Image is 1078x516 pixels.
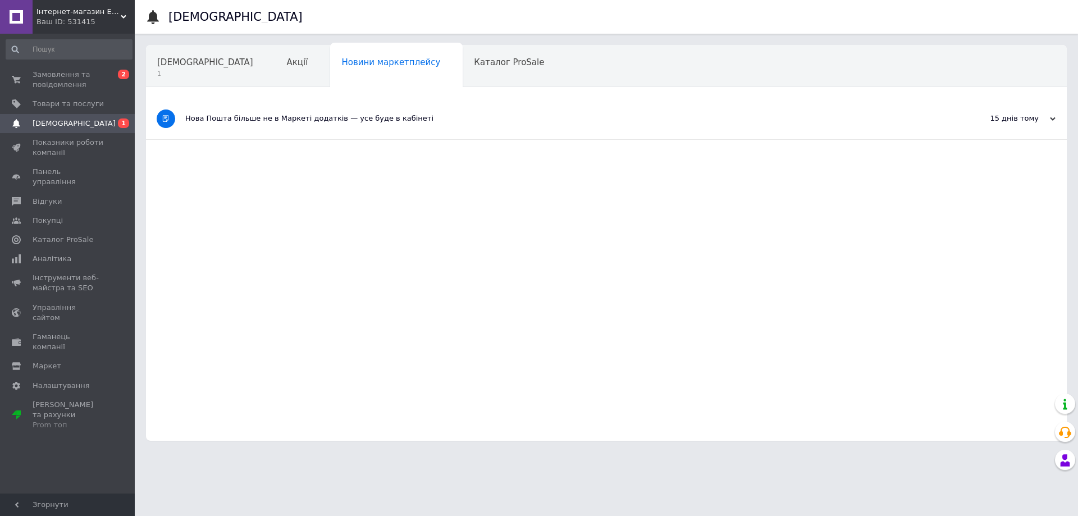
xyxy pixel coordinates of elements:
span: Акції [287,57,308,67]
div: Нова Пошта більше не в Маркеті додатків — усе буде в кабінеті [185,113,943,124]
span: 1 [157,70,253,78]
div: 15 днів тому [943,113,1056,124]
span: Каталог ProSale [474,57,544,67]
span: [PERSON_NAME] та рахунки [33,400,104,431]
span: Управління сайтом [33,303,104,323]
span: 1 [118,118,129,128]
h1: [DEMOGRAPHIC_DATA] [168,10,303,24]
span: Аналітика [33,254,71,264]
span: Товари та послуги [33,99,104,109]
span: Показники роботи компанії [33,138,104,158]
span: 2 [118,70,129,79]
span: Покупці [33,216,63,226]
span: Гаманець компанії [33,332,104,352]
span: Панель управління [33,167,104,187]
input: Пошук [6,39,133,60]
span: Відгуки [33,197,62,207]
span: [DEMOGRAPHIC_DATA] [157,57,253,67]
div: Prom топ [33,420,104,430]
span: Новини маркетплейсу [341,57,440,67]
span: [DEMOGRAPHIC_DATA] [33,118,116,129]
span: Інструменти веб-майстра та SEO [33,273,104,293]
span: Замовлення та повідомлення [33,70,104,90]
span: Каталог ProSale [33,235,93,245]
span: Інтернет-магазин EXUS [36,7,121,17]
span: Маркет [33,361,61,371]
span: Налаштування [33,381,90,391]
div: Ваш ID: 531415 [36,17,135,27]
